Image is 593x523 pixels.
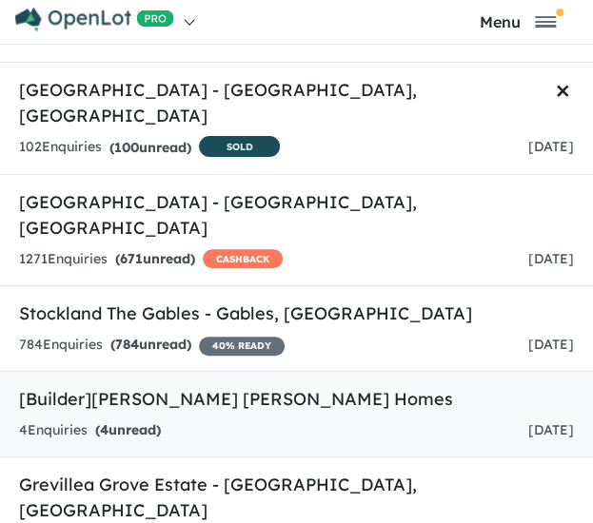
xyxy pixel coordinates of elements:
span: 671 [120,250,143,267]
div: 4 Enquir ies [19,419,161,442]
button: Close [550,50,593,126]
strong: ( unread) [110,336,191,353]
strong: ( unread) [115,250,195,267]
button: Toggle navigation [447,12,588,30]
strong: ( unread) [109,139,191,156]
div: 1271 Enquir ies [19,248,283,271]
span: [DATE] [528,336,574,353]
span: × [556,65,570,113]
span: 784 [115,336,139,353]
span: SOLD [199,136,280,157]
span: [DATE] [528,421,574,438]
h5: [Builder] [PERSON_NAME] [PERSON_NAME] Homes [19,386,574,412]
span: [DATE] [528,138,574,155]
h5: Grevillea Grove Estate - [GEOGRAPHIC_DATA] , [GEOGRAPHIC_DATA] [19,472,574,523]
span: 4 [100,421,109,438]
img: Openlot PRO Logo White [15,8,174,31]
div: 102 Enquir ies [19,136,280,160]
span: 100 [114,139,139,156]
h5: [GEOGRAPHIC_DATA] - [GEOGRAPHIC_DATA] , [GEOGRAPHIC_DATA] [19,189,574,241]
span: 40 % READY [199,337,285,356]
div: 784 Enquir ies [19,334,285,357]
span: [DATE] [528,250,574,267]
span: CASHBACK [203,249,283,268]
strong: ( unread) [95,421,161,438]
h5: Stockland The Gables - Gables , [GEOGRAPHIC_DATA] [19,300,574,326]
h5: [GEOGRAPHIC_DATA] - [GEOGRAPHIC_DATA] , [GEOGRAPHIC_DATA] [19,77,574,128]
